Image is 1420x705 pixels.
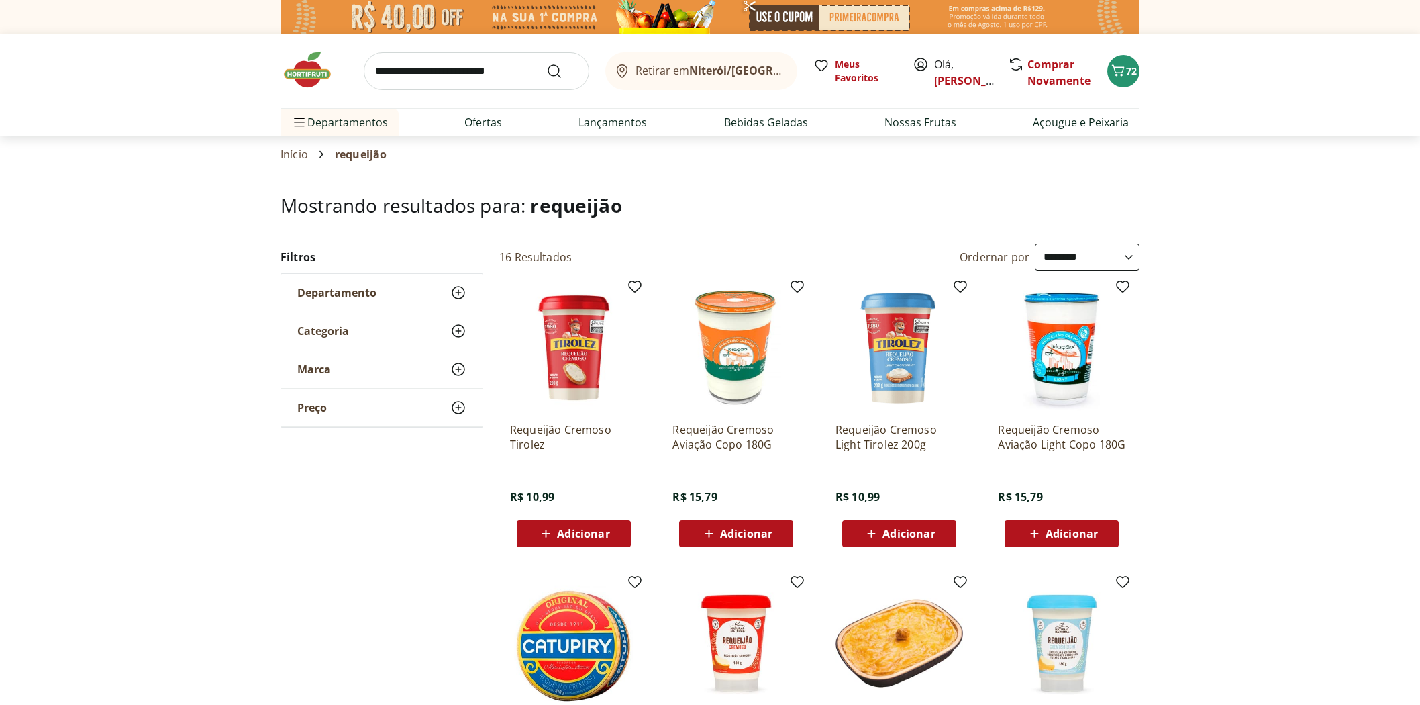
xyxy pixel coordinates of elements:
[934,73,1021,88] a: [PERSON_NAME]
[1033,114,1129,130] a: Açougue e Peixaria
[998,489,1042,504] span: R$ 15,79
[1027,57,1091,88] a: Comprar Novamente
[724,114,808,130] a: Bebidas Geladas
[835,284,963,412] img: Requeijão Cremoso Light Tirolez 200g
[281,312,483,350] button: Categoria
[281,389,483,426] button: Preço
[297,286,376,299] span: Departamento
[281,195,1139,216] h1: Mostrando resultados para:
[813,58,897,85] a: Meus Favoritos
[835,58,897,85] span: Meus Favoritos
[842,520,956,547] button: Adicionar
[281,148,308,160] a: Início
[281,244,483,271] h2: Filtros
[1046,528,1098,539] span: Adicionar
[672,422,800,452] a: Requeijão Cremoso Aviação Copo 180G
[281,350,483,388] button: Marca
[1005,520,1119,547] button: Adicionar
[297,401,327,414] span: Preço
[517,520,631,547] button: Adicionar
[335,148,387,160] span: requeijão
[557,528,609,539] span: Adicionar
[998,422,1125,452] a: Requeijão Cremoso Aviação Light Copo 180G
[546,63,578,79] button: Submit Search
[297,363,331,376] span: Marca
[882,528,935,539] span: Adicionar
[1107,55,1139,87] button: Carrinho
[672,489,717,504] span: R$ 15,79
[960,250,1029,265] label: Ordernar por
[510,422,638,452] a: Requeijão Cremoso Tirolez
[281,50,348,90] img: Hortifruti
[499,250,572,265] h2: 16 Resultados
[464,114,502,130] a: Ofertas
[835,422,963,452] a: Requeijão Cremoso Light Tirolez 200g
[297,324,349,338] span: Categoria
[689,63,842,78] b: Niterói/[GEOGRAPHIC_DATA]
[281,274,483,312] button: Departamento
[1126,64,1137,77] span: 72
[578,114,647,130] a: Lançamentos
[291,106,307,138] button: Menu
[510,284,638,412] img: Requeijão Cremoso Tirolez
[720,528,772,539] span: Adicionar
[884,114,956,130] a: Nossas Frutas
[998,284,1125,412] img: Requeijão Cremoso Aviação Light Copo 180G
[510,489,554,504] span: R$ 10,99
[530,193,621,218] span: requeijão
[672,284,800,412] img: Requeijão Cremoso Aviação Copo 180G
[835,489,880,504] span: R$ 10,99
[605,52,797,90] button: Retirar emNiterói/[GEOGRAPHIC_DATA]
[934,56,994,89] span: Olá,
[636,64,784,77] span: Retirar em
[679,520,793,547] button: Adicionar
[364,52,589,90] input: search
[291,106,388,138] span: Departamentos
